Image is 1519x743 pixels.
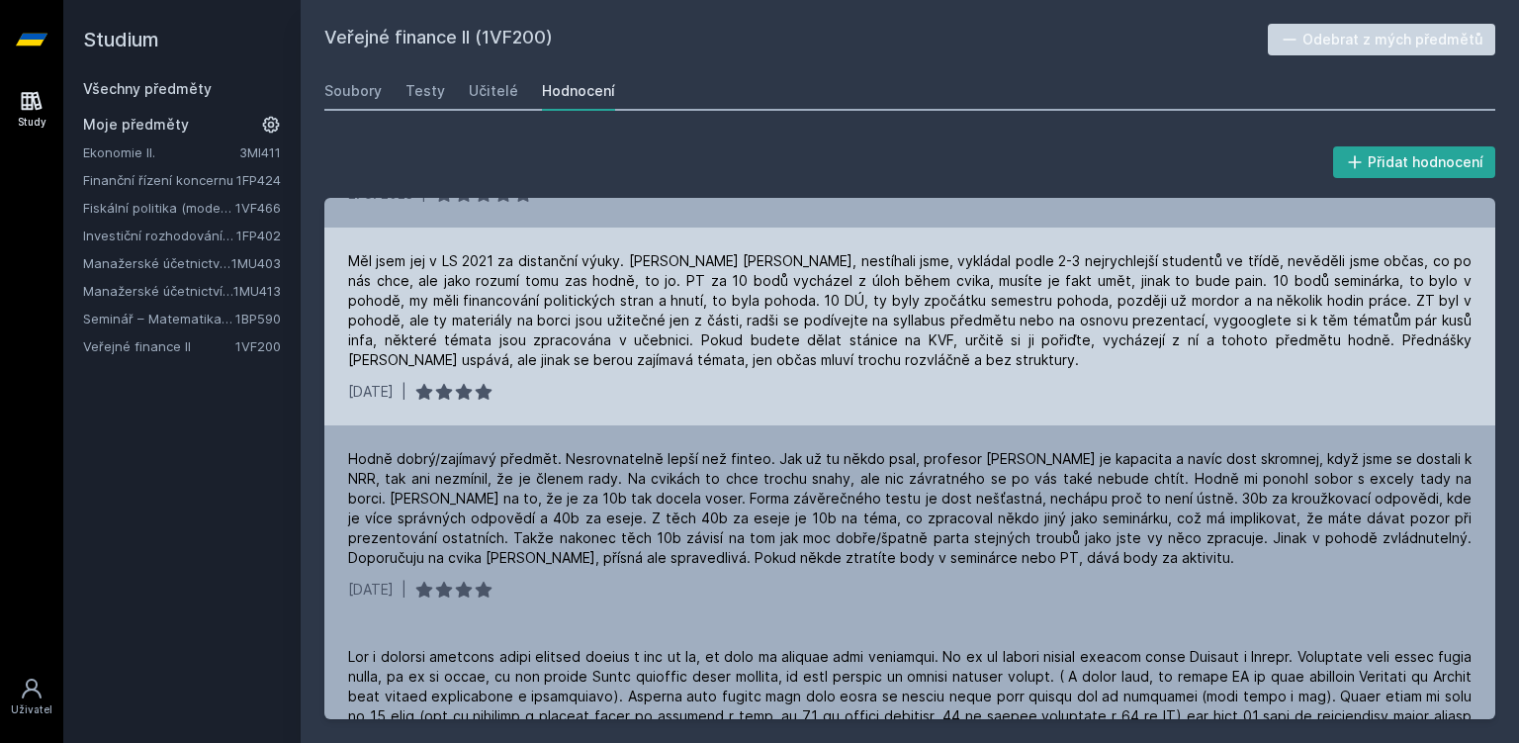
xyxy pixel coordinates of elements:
a: 1FP402 [236,228,281,243]
a: 1VF466 [235,200,281,216]
span: Moje předměty [83,115,189,135]
a: Ekonomie II. [83,142,239,162]
a: 1BP590 [235,311,281,326]
a: 1MU403 [231,255,281,271]
a: 1FP424 [236,172,281,188]
a: 3MI411 [239,144,281,160]
div: Hodně dobrý/zajímavý předmět. Nesrovnatelně lepší než finteo. Jak už tu někdo psal, profesor [PER... [348,449,1472,568]
div: Testy [405,81,445,101]
a: 1VF200 [235,338,281,354]
button: Odebrat z mých předmětů [1268,24,1496,55]
div: [DATE] [348,580,394,600]
div: Měl jsem jej v LS 2021 za distanční výuky. [PERSON_NAME] [PERSON_NAME], nestíhali jsme, vykládal ... [348,251,1472,370]
a: Study [4,79,59,139]
a: Hodnocení [542,71,615,111]
div: Učitelé [469,81,518,101]
a: Seminář – Matematika pro finance [83,309,235,328]
a: Všechny předměty [83,80,212,97]
a: Učitelé [469,71,518,111]
button: Přidat hodnocení [1333,146,1496,178]
div: | [402,580,406,600]
div: | [402,382,406,402]
div: Study [18,115,46,130]
div: Soubory [324,81,382,101]
a: Soubory [324,71,382,111]
a: Testy [405,71,445,111]
a: Investiční rozhodování a dlouhodobé financování [83,226,236,245]
a: Veřejné finance II [83,336,235,356]
a: Fiskální politika (moderní trendy a případové studie) (anglicky) [83,198,235,218]
h2: Veřejné finance II (1VF200) [324,24,1268,55]
a: Finanční řízení koncernu [83,170,236,190]
a: 1MU413 [233,283,281,299]
a: Manažerské účetnictví pro vedlejší specializaci [83,281,233,301]
a: Uživatel [4,667,59,727]
div: Hodnocení [542,81,615,101]
div: [DATE] [348,382,394,402]
div: Uživatel [11,702,52,717]
a: Manažerské účetnictví II. [83,253,231,273]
